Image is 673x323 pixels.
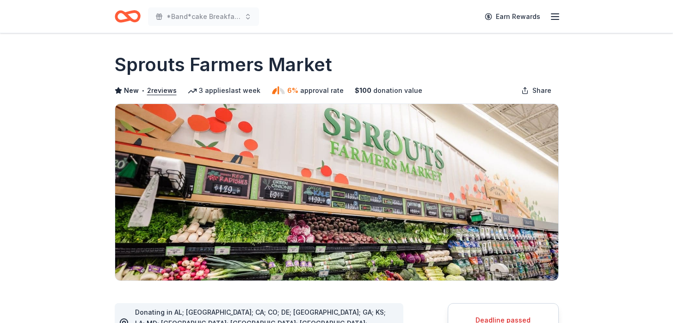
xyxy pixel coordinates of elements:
[115,104,558,280] img: Image for Sprouts Farmers Market
[373,85,422,96] span: donation value
[287,85,298,96] span: 6%
[532,85,551,96] span: Share
[167,11,241,22] span: *Band*cake Breakfast!
[188,85,260,96] div: 3 applies last week
[514,81,559,100] button: Share
[479,8,546,25] a: Earn Rewards
[141,87,144,94] span: •
[300,85,344,96] span: approval rate
[124,85,139,96] span: New
[147,85,177,96] button: 2reviews
[355,85,371,96] span: $ 100
[115,6,141,27] a: Home
[115,52,332,78] h1: Sprouts Farmers Market
[148,7,259,26] button: *Band*cake Breakfast!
